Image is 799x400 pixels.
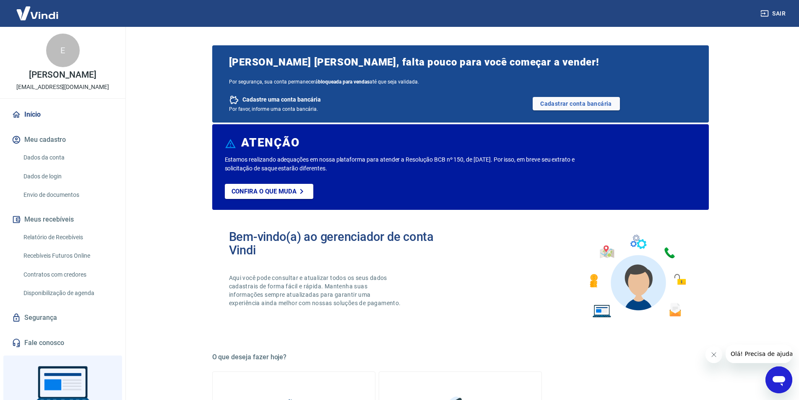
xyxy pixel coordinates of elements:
img: Vindi [10,0,65,26]
a: Fale conosco [10,334,115,352]
p: Confira o que muda [232,188,297,195]
a: Contratos com credores [20,266,115,283]
a: Confira o que muda [225,184,313,199]
a: Segurança [10,308,115,327]
img: Imagem de um avatar masculino com diversos icones exemplificando as funcionalidades do gerenciado... [582,230,692,323]
h2: Bem-vindo(a) ao gerenciador de conta Vindi [229,230,461,257]
p: Estamos realizando adequações em nossa plataforma para atender a Resolução BCB nº 150, de [DATE].... [225,155,602,173]
iframe: Botão para abrir a janela de mensagens [765,366,792,393]
span: Por favor, informe uma conta bancária. [229,106,318,112]
p: [EMAIL_ADDRESS][DOMAIN_NAME] [16,83,109,92]
button: Meu cadastro [10,131,115,149]
a: Início [10,105,115,124]
p: [PERSON_NAME] [29,71,96,79]
a: Disponibilização de agenda [20,285,115,302]
p: Aqui você pode consultar e atualizar todos os seus dados cadastrais de forma fácil e rápida. Mant... [229,274,403,307]
b: bloqueada para vendas [318,79,370,85]
iframe: Mensagem da empresa [726,345,792,363]
button: Sair [759,6,789,21]
span: Cadastre uma conta bancária [242,96,321,104]
a: Cadastrar conta bancária [533,97,620,110]
a: Dados de login [20,168,115,185]
a: Envio de documentos [20,186,115,204]
span: Por segurança, sua conta permanecerá até que seja validada. [229,79,692,85]
span: [PERSON_NAME] [PERSON_NAME], falta pouco para você começar a vender! [229,55,692,69]
a: Recebíveis Futuros Online [20,247,115,264]
a: Relatório de Recebíveis [20,229,115,246]
button: Meus recebíveis [10,210,115,229]
iframe: Fechar mensagem [705,346,722,363]
h5: O que deseja fazer hoje? [212,353,709,361]
span: Olá! Precisa de ajuda? [5,6,70,13]
div: E [46,34,80,67]
h6: ATENÇÃO [241,139,299,147]
a: Dados da conta [20,149,115,166]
